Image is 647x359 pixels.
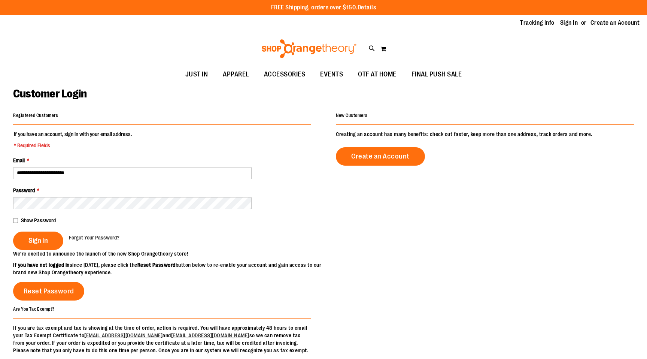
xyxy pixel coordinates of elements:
a: ACCESSORIES [256,66,313,83]
strong: New Customers [336,113,368,118]
span: Email [13,157,25,163]
span: Show Password [21,217,56,223]
a: Create an Account [590,19,640,27]
img: Shop Orangetheory [261,39,358,58]
strong: Reset Password [137,262,176,268]
span: * Required Fields [14,142,132,149]
legend: If you have an account, sign in with your email address. [13,130,133,149]
a: Reset Password [13,282,84,301]
a: Create an Account [336,147,425,166]
span: APPAREL [223,66,249,83]
span: Sign In [28,236,48,245]
a: Tracking Info [520,19,555,27]
p: FREE Shipping, orders over $150. [271,3,376,12]
strong: Are You Tax Exempt? [13,306,55,311]
span: JUST IN [185,66,208,83]
span: ACCESSORIES [264,66,306,83]
p: since [DATE], please click the button below to re-enable your account and gain access to our bran... [13,261,323,276]
a: EVENTS [313,66,350,83]
span: Create an Account [351,152,410,160]
p: Creating an account has many benefits: check out faster, keep more than one address, track orders... [336,130,634,138]
a: FINAL PUSH SALE [404,66,470,83]
p: We’re excited to announce the launch of the new Shop Orangetheory store! [13,250,323,257]
a: OTF AT HOME [350,66,404,83]
button: Sign In [13,232,63,250]
strong: Registered Customers [13,113,58,118]
a: [EMAIL_ADDRESS][DOMAIN_NAME] [84,332,162,338]
span: Customer Login [13,87,86,100]
span: EVENTS [320,66,343,83]
a: APPAREL [215,66,256,83]
span: Reset Password [24,287,74,295]
span: OTF AT HOME [358,66,397,83]
a: Sign In [560,19,578,27]
strong: If you have not logged in [13,262,70,268]
span: Password [13,187,35,193]
a: Forgot Your Password? [69,234,119,241]
a: Details [358,4,376,11]
span: FINAL PUSH SALE [411,66,462,83]
a: JUST IN [178,66,216,83]
p: If you are tax exempt and tax is showing at the time of order, action is required. You will have ... [13,324,311,354]
span: Forgot Your Password? [69,235,119,241]
a: [EMAIL_ADDRESS][DOMAIN_NAME] [171,332,249,338]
